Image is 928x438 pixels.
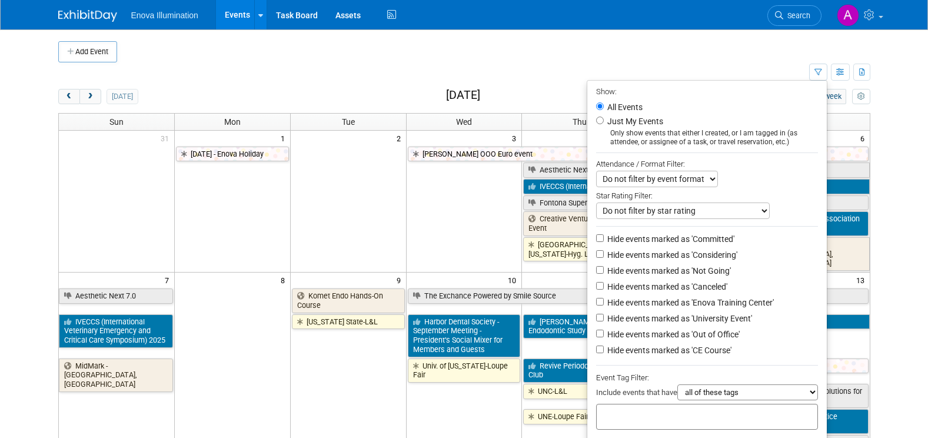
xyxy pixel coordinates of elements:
[59,314,173,348] a: IVECCS (International Veterinary Emergency and Critical Care Symposium) 2025
[408,147,869,162] a: [PERSON_NAME] OOO Euro event
[767,5,821,26] a: Search
[859,131,870,145] span: 6
[523,195,868,211] a: Fontona Super Symposium
[456,117,472,127] span: Wed
[523,314,636,339] a: [PERSON_NAME] Endodontic Study Club
[596,157,818,171] div: Attendance / Format Filter:
[596,371,818,384] div: Event Tag Filter:
[395,131,406,145] span: 2
[164,273,174,287] span: 7
[58,41,117,62] button: Add Event
[58,89,80,104] button: prev
[523,409,636,424] a: UNE-Loupe Fair
[79,89,101,104] button: next
[408,314,521,357] a: Harbor Dental Society - September Meeting - President’s Social Mixer for Members and Guests
[408,359,521,383] a: Univ. of [US_STATE]-Loupe Fair
[523,179,869,194] a: IVECCS (International Veterinary Emergency and Critical Care Symposium) 2025
[819,89,846,104] button: week
[523,359,636,383] a: Revive Periodontics - Study Club
[857,93,865,101] i: Personalize Calendar
[59,288,173,304] a: Aesthetic Next 7.0
[855,273,870,287] span: 13
[131,11,198,20] span: Enova Illumination
[605,281,727,293] label: Hide events marked as 'Canceled'
[596,129,818,147] div: Only show events that either I created, or I am tagged in (as attendee, or assignee of a task, or...
[507,273,521,287] span: 10
[292,288,405,313] a: Komet Endo Hands-On Course
[523,384,636,399] a: UNC-L&L
[523,237,636,261] a: [GEOGRAPHIC_DATA][US_STATE]-Hyg. L&L
[159,131,174,145] span: 31
[109,117,124,127] span: Sun
[605,328,740,340] label: Hide events marked as 'Out of Office'
[408,288,869,304] a: The Exchance Powered by Smile Source
[596,384,818,404] div: Include events that have
[107,89,138,104] button: [DATE]
[605,344,731,356] label: Hide events marked as 'CE Course'
[837,4,859,26] img: Andrea Miller
[852,89,870,104] button: myCustomButton
[224,117,241,127] span: Mon
[783,11,810,20] span: Search
[395,273,406,287] span: 9
[523,211,636,235] a: Creative Ventures - CE Event
[605,313,752,324] label: Hide events marked as 'University Event'
[605,233,734,245] label: Hide events marked as 'Committed'
[573,117,587,127] span: Thu
[605,103,643,111] label: All Events
[605,265,731,277] label: Hide events marked as 'Not Going'
[59,359,173,392] a: MidMark - [GEOGRAPHIC_DATA], [GEOGRAPHIC_DATA]
[292,314,405,330] a: [US_STATE] State-L&L
[523,162,869,178] a: Aesthetic Next 7.0
[176,147,289,162] a: [DATE] - Enova Holiday
[605,297,774,308] label: Hide events marked as 'Enova Training Center'
[511,131,521,145] span: 3
[596,84,818,98] div: Show:
[342,117,355,127] span: Tue
[596,187,818,203] div: Star Rating Filter:
[58,10,117,22] img: ExhibitDay
[605,115,663,127] label: Just My Events
[280,273,290,287] span: 8
[605,249,737,261] label: Hide events marked as 'Considering'
[280,131,290,145] span: 1
[446,89,480,102] h2: [DATE]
